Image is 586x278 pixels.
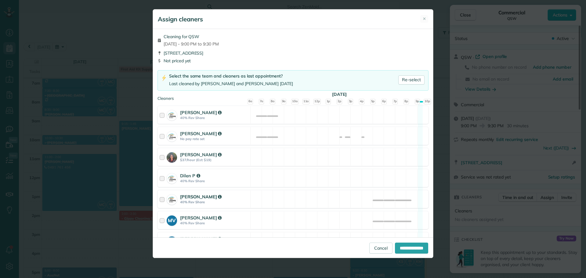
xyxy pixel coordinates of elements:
[369,243,392,254] a: Cancel
[180,200,248,204] strong: 40% Rev Share
[180,137,248,141] strong: No pay rate set
[157,50,429,56] div: [STREET_ADDRESS]
[398,75,425,85] a: Re-select
[180,215,222,221] strong: [PERSON_NAME]
[180,179,248,183] strong: 40% Rev Share
[180,173,200,179] strong: Dilen P
[169,81,293,87] div: Last cleaned by [PERSON_NAME] and [PERSON_NAME] [DATE]
[180,194,222,200] strong: [PERSON_NAME]
[180,131,222,136] strong: [PERSON_NAME]
[180,116,248,120] strong: 40% Rev Share
[423,16,426,22] span: ✕
[164,34,219,40] span: Cleaning for QSW
[180,221,248,225] strong: 40% Rev Share
[157,96,429,97] div: Cleaners
[180,152,222,157] strong: [PERSON_NAME]
[158,15,203,23] h5: Assign cleaners
[169,73,293,79] div: Select the same team and cleaners as last appointment?
[161,75,167,81] img: lightning-bolt-icon-94e5364df696ac2de96d3a42b8a9ff6ba979493684c50e6bbbcda72601fa0d29.png
[180,236,222,242] strong: [PERSON_NAME]
[167,236,177,245] strong: KM
[167,215,177,224] strong: MV
[180,158,248,162] strong: $37/hour (Est: $19)
[164,41,219,47] span: [DATE] - 9:00 PM to 9:30 PM
[157,58,429,64] div: Not priced yet
[180,110,222,115] strong: [PERSON_NAME]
